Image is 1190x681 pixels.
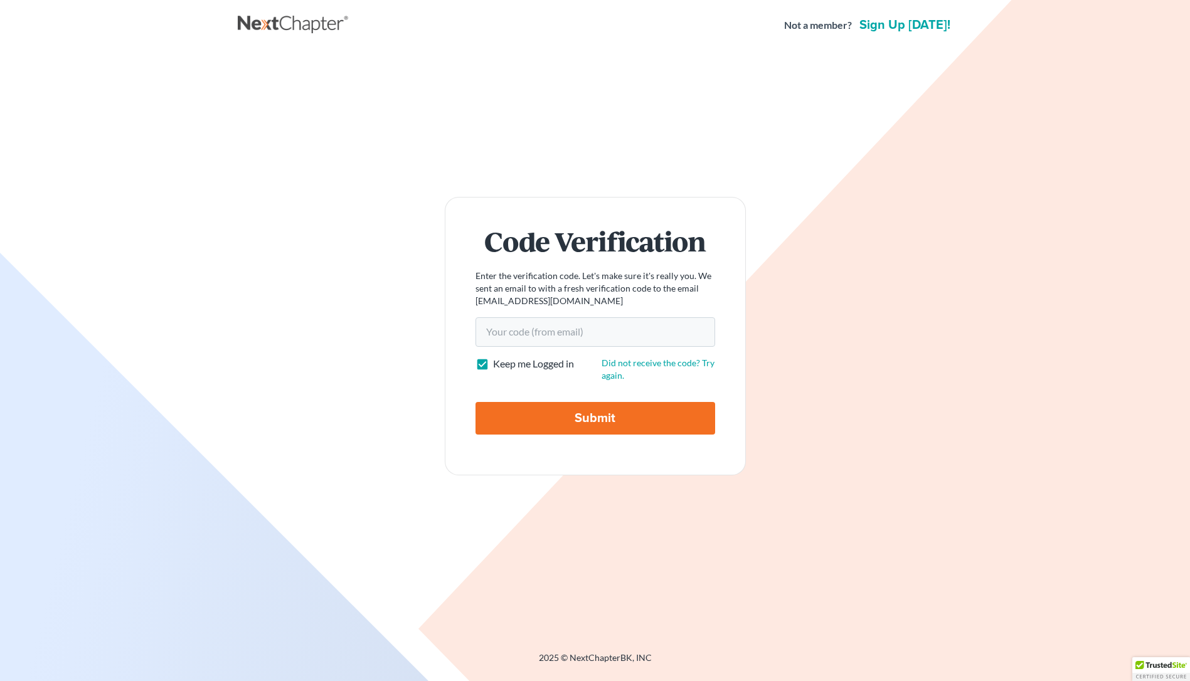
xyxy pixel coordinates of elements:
p: Enter the verification code. Let's make sure it's really you. We sent an email to with a fresh ve... [475,270,715,307]
label: Keep me Logged in [493,357,574,371]
a: Did not receive the code? Try again. [602,357,715,381]
div: TrustedSite Certified [1132,657,1190,681]
a: Sign up [DATE]! [857,19,953,31]
h1: Code Verification [475,228,715,255]
input: Submit [475,402,715,435]
strong: Not a member? [784,18,852,33]
input: Your code (from email) [475,317,715,346]
div: 2025 © NextChapterBK, INC [238,652,953,674]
